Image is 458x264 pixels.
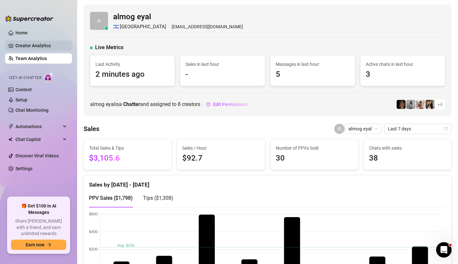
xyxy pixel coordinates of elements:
[185,68,259,81] span: -
[95,68,169,81] span: 2 minutes ago
[15,56,47,61] a: Team Analytics
[436,242,452,258] iframe: Intercom live chat
[406,100,415,109] img: A
[44,72,54,82] img: AI Chatter
[113,23,119,31] span: 🇮🇱
[388,124,448,134] span: Last 7 days
[369,152,446,164] span: 38
[89,175,446,189] div: Sales by [DATE] - [DATE]
[11,203,66,216] span: 🎁 Get $100 in AI Messages
[120,23,166,31] span: [GEOGRAPHIC_DATA]
[8,124,13,129] span: thunderbolt
[185,61,259,68] span: Sales in last hour
[26,242,44,247] span: Earn now
[15,108,49,113] a: Chat Monitoring
[113,23,243,31] div: [EMAIL_ADDRESS][DOMAIN_NAME]
[5,15,53,22] img: logo-BBDzfeDw.svg
[9,75,41,81] span: Izzy AI Chatter
[143,195,173,201] span: Tips ( $1,308 )
[8,137,13,142] img: Chat Copilot
[437,101,443,108] span: + 4
[213,102,247,107] span: Edit Permissions
[15,40,67,51] a: Creator Analytics
[182,152,259,164] span: $92.7
[113,11,243,23] span: almog eyal
[90,100,200,108] span: almog eyal is a and assigned to creators
[15,97,27,102] a: Setup
[178,101,181,107] span: 8
[397,100,406,109] img: D
[89,195,133,201] span: PPV Sales ( $1,798 )
[15,134,61,145] span: Chat Copilot
[15,153,59,158] a: Discover Viral Videos
[11,240,66,250] button: Earn nowarrow-right
[11,218,66,237] span: Share [PERSON_NAME] with a friend, and earn unlimited rewards
[182,145,259,152] span: Sales / Hour
[97,19,101,23] span: user
[276,145,353,152] span: Number of PPVs Sold
[366,68,440,81] span: 3
[426,100,435,109] img: AD
[15,121,61,132] span: Automations
[84,124,99,133] h4: Sales
[276,61,350,68] span: Messages in last hour
[416,100,425,109] img: Green
[47,242,51,247] span: arrow-right
[276,152,353,164] span: 30
[206,102,211,107] span: setting
[123,101,140,107] b: Chatter
[366,61,440,68] span: Active chats in last hour
[206,99,248,110] button: Edit Permissions
[276,68,350,81] span: 5
[15,30,28,35] a: Home
[348,124,378,134] span: almog eyal
[89,145,166,152] span: Total Sales & Tips
[95,61,169,68] span: Last Activity
[337,127,342,131] span: user
[444,127,448,131] span: calendar
[95,44,123,51] span: Live Metrics
[15,166,32,171] a: Settings
[15,87,32,92] a: Content
[89,152,166,164] span: $3,105.6
[369,145,446,152] span: Chats with sales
